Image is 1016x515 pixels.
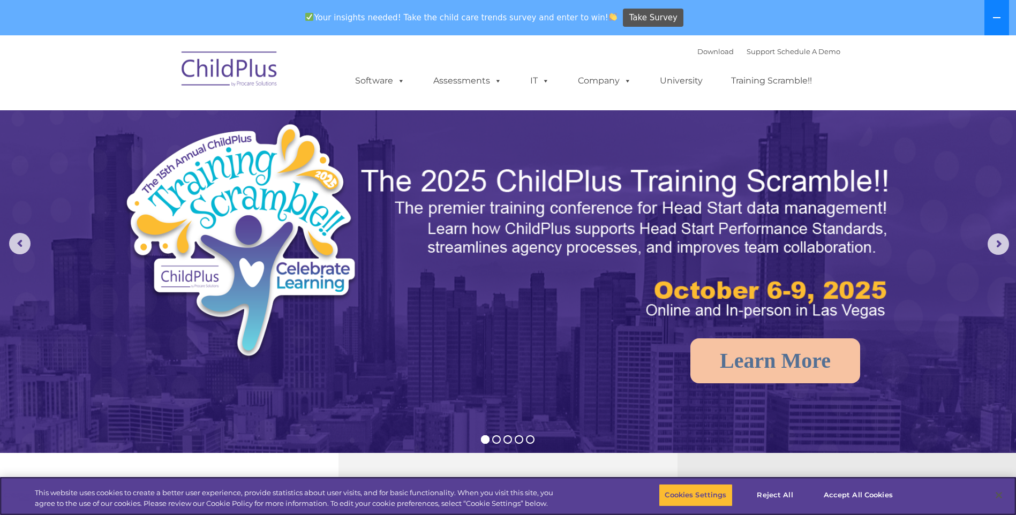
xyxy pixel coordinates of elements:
[520,70,560,92] a: IT
[609,13,617,21] img: 👏
[149,115,194,123] span: Phone number
[690,338,860,383] a: Learn More
[149,71,182,79] span: Last name
[742,484,809,506] button: Reject All
[649,70,713,92] a: University
[697,47,840,56] font: |
[176,44,283,97] img: ChildPlus by Procare Solutions
[301,7,622,28] span: Your insights needed! Take the child care trends survey and enter to win!
[35,488,559,509] div: This website uses cookies to create a better user experience, provide statistics about user visit...
[747,47,775,56] a: Support
[423,70,513,92] a: Assessments
[818,484,899,506] button: Accept All Cookies
[567,70,642,92] a: Company
[697,47,734,56] a: Download
[344,70,416,92] a: Software
[720,70,823,92] a: Training Scramble!!
[629,9,678,27] span: Take Survey
[623,9,683,27] a: Take Survey
[777,47,840,56] a: Schedule A Demo
[659,484,732,506] button: Cookies Settings
[987,483,1011,507] button: Close
[305,13,313,21] img: ✅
